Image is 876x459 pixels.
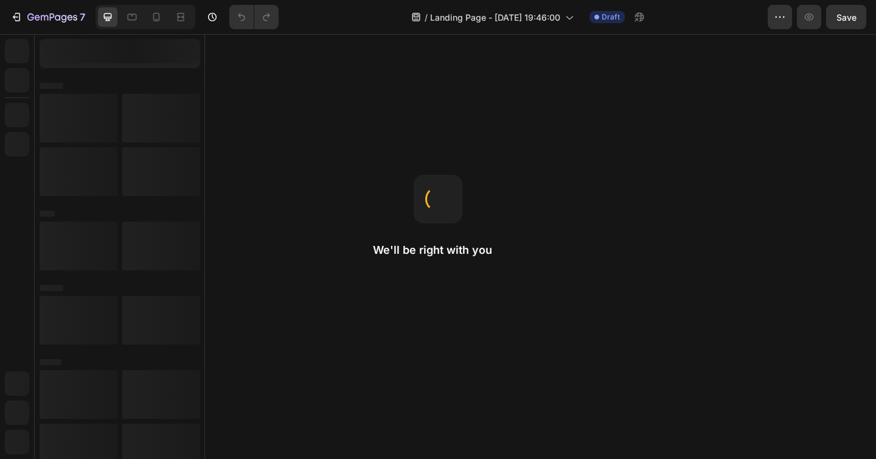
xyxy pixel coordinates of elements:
[5,5,91,29] button: 7
[80,10,85,24] p: 7
[826,5,866,29] button: Save
[836,12,857,23] span: Save
[602,12,620,23] span: Draft
[430,11,560,24] span: Landing Page - [DATE] 19:46:00
[425,11,428,24] span: /
[229,5,279,29] div: Undo/Redo
[373,243,503,258] h2: We'll be right with you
